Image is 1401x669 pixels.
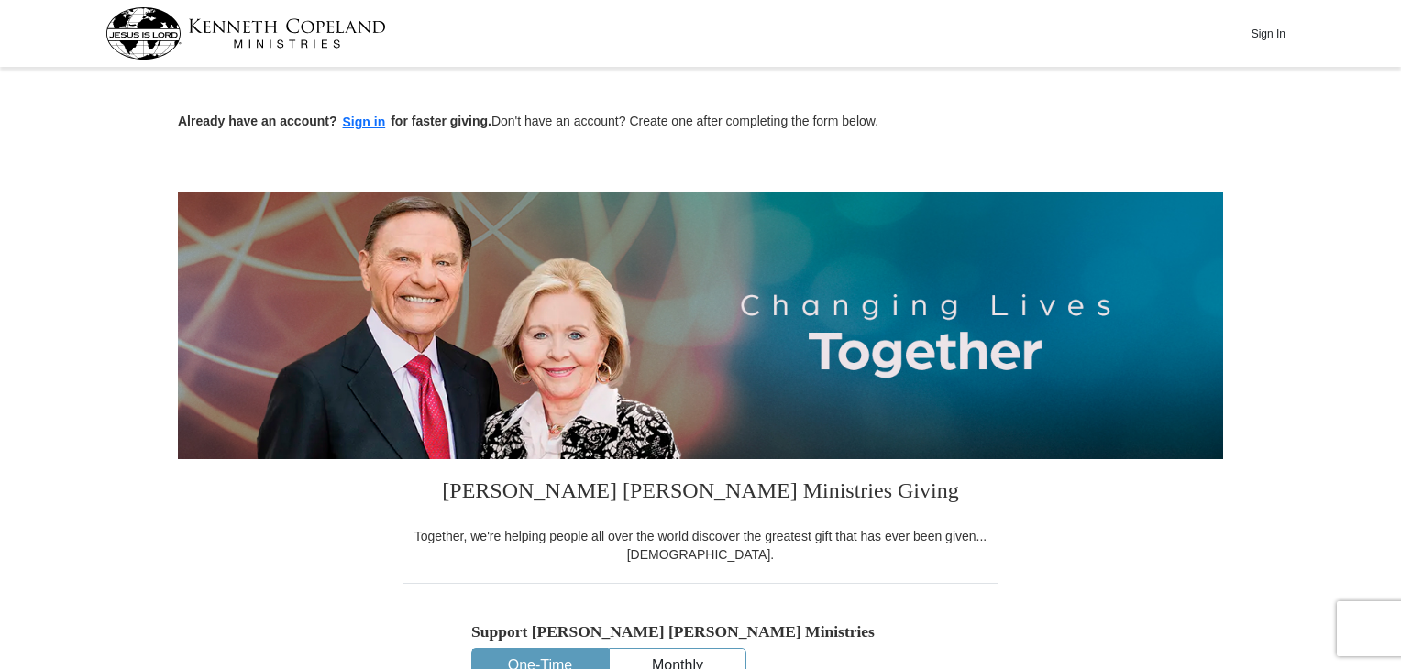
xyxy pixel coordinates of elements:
[403,459,998,527] h3: [PERSON_NAME] [PERSON_NAME] Ministries Giving
[105,7,386,60] img: kcm-header-logo.svg
[471,622,930,642] h5: Support [PERSON_NAME] [PERSON_NAME] Ministries
[178,112,1223,133] p: Don't have an account? Create one after completing the form below.
[1241,19,1296,48] button: Sign In
[178,114,491,128] strong: Already have an account? for faster giving.
[403,527,998,564] div: Together, we're helping people all over the world discover the greatest gift that has ever been g...
[337,112,392,133] button: Sign in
